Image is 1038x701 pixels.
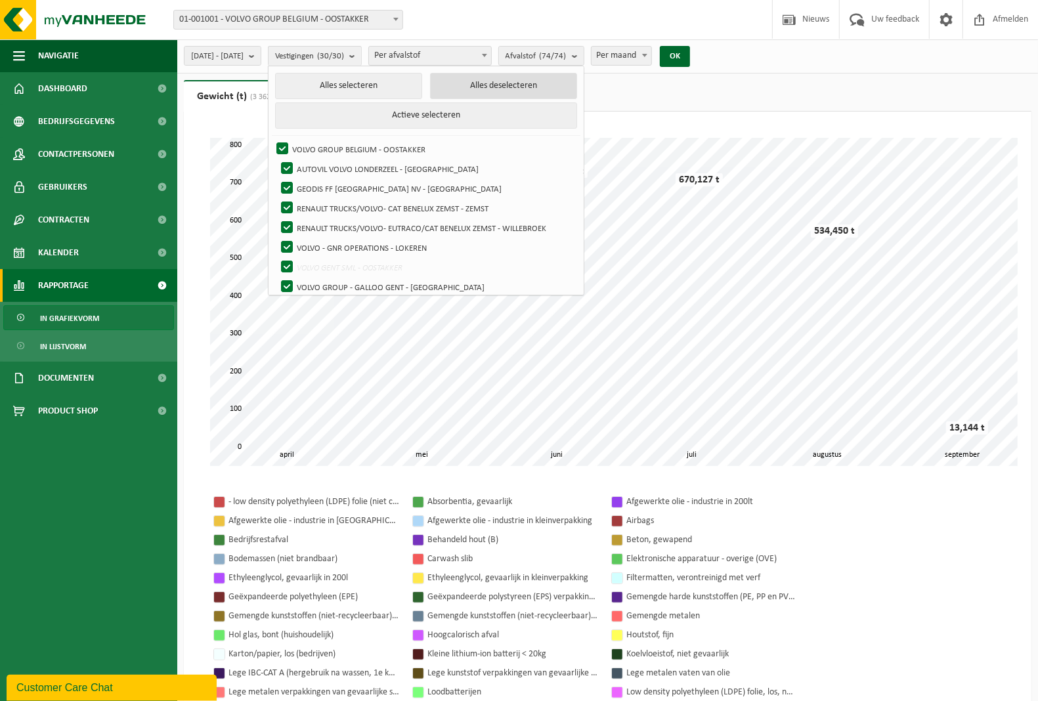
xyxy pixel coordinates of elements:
div: Behandeld hout (B) [427,532,598,548]
span: In grafiekvorm [40,306,99,331]
iframe: chat widget [7,672,219,701]
div: Lege kunststof verpakkingen van gevaarlijke stoffen [427,665,598,681]
div: 534,450 t [811,224,858,238]
button: Afvalstof(74/74) [498,46,584,66]
span: 01-001001 - VOLVO GROUP BELGIUM - OOSTAKKER [174,11,402,29]
span: Vestigingen [275,47,344,66]
span: [DATE] - [DATE] [191,47,244,66]
button: [DATE] - [DATE] [184,46,261,66]
div: Lege metalen vaten van olie [626,665,797,681]
a: Gewicht (t) [184,80,328,112]
label: VOLVO GENT SML - OOSTAKKER [278,257,576,277]
div: Lege IBC-CAT A (hergebruik na wassen, 1e keuze, als nieuw) [228,665,399,681]
button: Actieve selecteren [275,102,578,129]
div: Gemengde harde kunststoffen (PE, PP en PVC), recycleerbaar (industrieel) [626,589,797,605]
div: Geëxpandeerde polystyreen (EPS) verpakking (< 1 m² per stuk), recycleerbaar [427,589,598,605]
span: Afvalstof [506,47,567,66]
div: Ethyleenglycol, gevaarlijk in 200l [228,570,399,586]
a: In lijstvorm [3,333,174,358]
div: Carwash slib [427,551,598,567]
span: Per maand [591,46,653,66]
span: Contracten [38,203,89,236]
span: Per afvalstof [369,47,491,65]
div: Loodbatterijen [427,684,598,700]
div: Gemengde metalen [626,608,797,624]
div: Geëxpandeerde polyethyleen (EPE) [228,589,399,605]
label: GEODIS FF [GEOGRAPHIC_DATA] NV - [GEOGRAPHIC_DATA] [278,179,576,198]
div: Absorbentia, gevaarlijk [427,494,598,510]
div: Hol glas, bont (huishoudelijk) [228,627,399,643]
div: Beton, gewapend [626,532,797,548]
span: In lijstvorm [40,334,86,359]
div: Gemengde kunststoffen (niet-recycleerbaar) - gereinigde recipiënten [228,608,399,624]
button: Alles selecteren [275,73,422,99]
label: AUTOVIL VOLVO LONDERZEEL - [GEOGRAPHIC_DATA] [278,159,576,179]
div: Hoogcalorisch afval [427,627,598,643]
span: Product Shop [38,394,98,427]
span: Bedrijfsgegevens [38,105,115,138]
div: Elektronische apparatuur - overige (OVE) [626,551,797,567]
div: Gemengde kunststoffen (niet-recycleerbaar), exclusief PVC [427,608,598,624]
button: OK [660,46,690,67]
div: Airbags [626,513,797,529]
div: 13,144 t [946,421,988,435]
label: RENAULT TRUCKS/VOLVO- EUTRACO/CAT BENELUX ZEMST - WILLEBROEK [278,218,576,238]
span: Navigatie [38,39,79,72]
div: Bedrijfsrestafval [228,532,399,548]
label: RENAULT TRUCKS/VOLVO- CAT BENELUX ZEMST - ZEMST [278,198,576,218]
label: VOLVO - GNR OPERATIONS - LOKEREN [278,238,576,257]
div: Bodemassen (niet brandbaar) [228,551,399,567]
span: Dashboard [38,72,87,105]
button: Vestigingen(30/30) [268,46,362,66]
div: Karton/papier, los (bedrijven) [228,646,399,662]
div: Afgewerkte olie - industrie in 200lt [626,494,797,510]
div: Lege metalen verpakkingen van gevaarlijke stoffen [228,684,399,700]
div: Afgewerkte olie - industrie in [GEOGRAPHIC_DATA] [228,513,399,529]
span: Per afvalstof [368,46,492,66]
div: Filtermatten, verontreinigd met verf [626,570,797,586]
span: Rapportage [38,269,89,302]
div: Kleine lithium-ion batterij < 20kg [427,646,598,662]
span: Documenten [38,362,94,394]
div: Koelvloeistof, niet gevaarlijk [626,646,797,662]
span: Kalender [38,236,79,269]
span: (3 362,427 t) [247,93,292,101]
count: (74/74) [540,52,567,60]
div: Ethyleenglycol, gevaarlijk in kleinverpakking [427,570,598,586]
label: VOLVO GROUP BELGIUM - OOSTAKKER [274,139,576,159]
div: Houtstof, fijn [626,627,797,643]
span: Gebruikers [38,171,87,203]
count: (30/30) [317,52,344,60]
button: Alles deselecteren [430,73,577,99]
span: Per maand [592,47,652,65]
label: VOLVO GROUP - GALLOO GENT - [GEOGRAPHIC_DATA] [278,277,576,297]
div: Low density polyethyleen (LDPE) folie, los, naturel [626,684,797,700]
div: 670,127 t [676,173,723,186]
span: Contactpersonen [38,138,114,171]
span: 01-001001 - VOLVO GROUP BELGIUM - OOSTAKKER [173,10,403,30]
div: - low density polyethyleen (LDPE) folie (niet conform) [228,494,399,510]
a: In grafiekvorm [3,305,174,330]
div: Afgewerkte olie - industrie in kleinverpakking [427,513,598,529]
